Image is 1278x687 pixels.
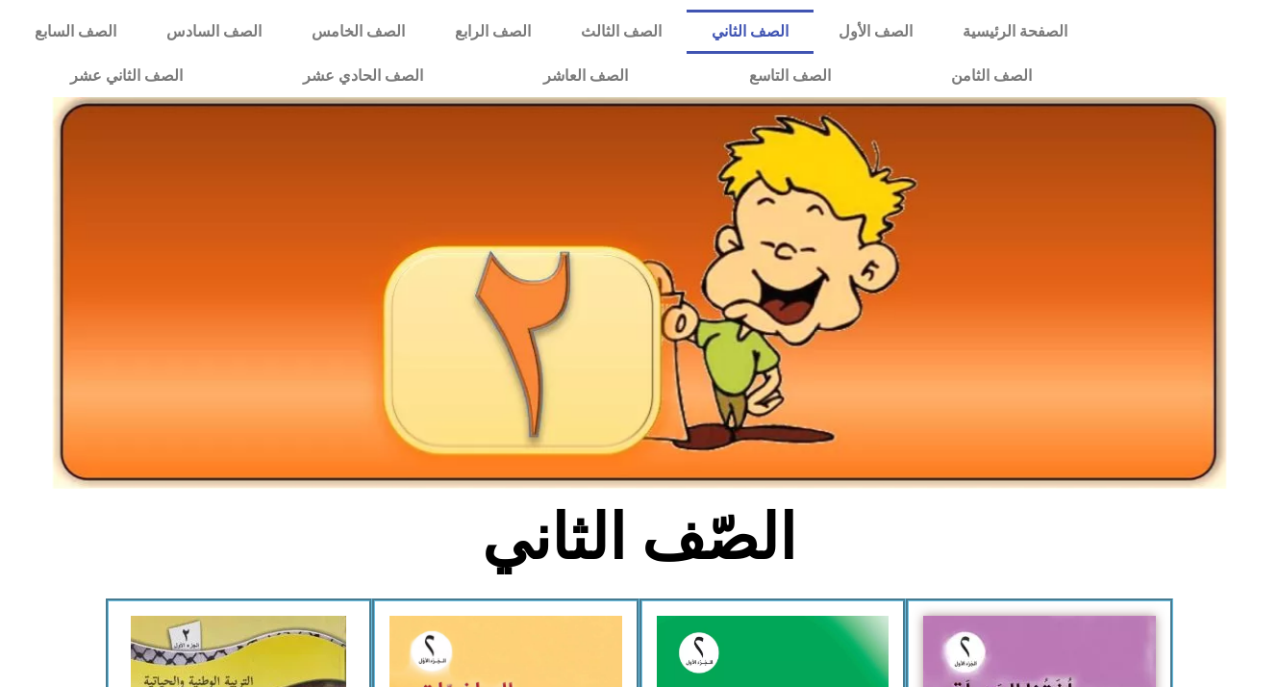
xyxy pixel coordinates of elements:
[814,10,938,54] a: الصف الأول
[556,10,687,54] a: الصف الثالث
[10,10,141,54] a: الصف السابع
[242,54,483,98] a: الصف الحادي عشر
[689,54,890,98] a: الصف التاسع
[687,10,814,54] a: الصف الثاني
[938,10,1092,54] a: الصفحة الرئيسية
[10,54,242,98] a: الصف الثاني عشر
[430,10,556,54] a: الصف الرابع
[890,54,1091,98] a: الصف الثامن
[484,54,689,98] a: الصف العاشر
[141,10,287,54] a: الصف السادس
[321,500,957,575] h2: الصّف الثاني
[287,10,430,54] a: الصف الخامس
